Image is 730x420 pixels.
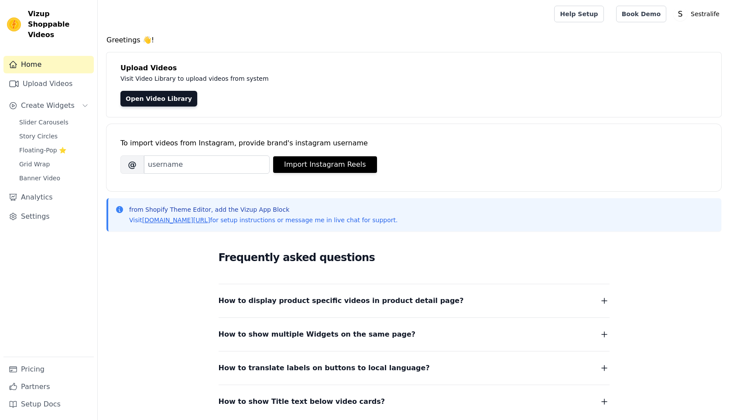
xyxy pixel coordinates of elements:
[144,155,270,174] input: username
[219,249,610,266] h2: Frequently asked questions
[19,174,60,182] span: Banner Video
[14,172,94,184] a: Banner Video
[7,17,21,31] img: Vizup
[21,100,75,111] span: Create Widgets
[219,328,416,341] span: How to show multiple Widgets on the same page?
[142,217,210,224] a: [DOMAIN_NAME][URL]
[554,6,603,22] a: Help Setup
[120,138,707,148] div: To import videos from Instagram, provide brand's instagram username
[120,155,144,174] span: @
[3,189,94,206] a: Analytics
[219,396,610,408] button: How to show Title text below video cards?
[219,295,610,307] button: How to display product specific videos in product detail page?
[120,91,197,107] a: Open Video Library
[14,130,94,142] a: Story Circles
[3,208,94,225] a: Settings
[28,9,90,40] span: Vizup Shoppable Videos
[3,396,94,413] a: Setup Docs
[673,6,723,22] button: S Sestralife
[678,10,683,18] text: S
[129,216,398,224] p: Visit for setup instructions or message me in live chat for support.
[120,73,511,84] p: Visit Video Library to upload videos from system
[273,156,377,173] button: Import Instagram Reels
[14,116,94,128] a: Slider Carousels
[106,35,721,45] h4: Greetings 👋!
[3,56,94,73] a: Home
[3,361,94,378] a: Pricing
[616,6,666,22] a: Book Demo
[219,328,610,341] button: How to show multiple Widgets on the same page?
[3,97,94,114] button: Create Widgets
[19,146,66,155] span: Floating-Pop ⭐
[19,118,69,127] span: Slider Carousels
[3,75,94,93] a: Upload Videos
[129,205,398,214] p: from Shopify Theme Editor, add the Vizup App Block
[120,63,707,73] h4: Upload Videos
[219,396,385,408] span: How to show Title text below video cards?
[14,158,94,170] a: Grid Wrap
[219,295,464,307] span: How to display product specific videos in product detail page?
[19,132,58,141] span: Story Circles
[687,6,723,22] p: Sestralife
[219,362,610,374] button: How to translate labels on buttons to local language?
[3,378,94,396] a: Partners
[14,144,94,156] a: Floating-Pop ⭐
[219,362,430,374] span: How to translate labels on buttons to local language?
[19,160,50,169] span: Grid Wrap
